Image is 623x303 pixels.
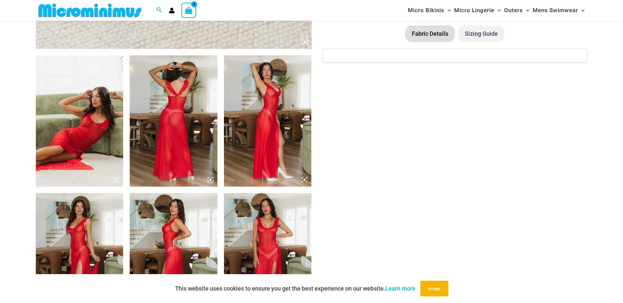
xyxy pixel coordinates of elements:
a: Learn more [385,285,415,292]
span: Menu Toggle [578,2,585,19]
span: Micro Bikinis [408,2,444,19]
a: Micro BikinisMenu ToggleMenu Toggle [406,2,453,19]
span: Outers [504,2,523,19]
a: View Shopping Cart, empty [181,3,196,18]
a: OutersMenu ToggleMenu Toggle [502,2,531,19]
span: Micro Lingerie [454,2,494,19]
img: Sometimes Red 587 Dress [36,55,123,187]
a: Micro LingerieMenu ToggleMenu Toggle [453,2,502,19]
span: Menu Toggle [523,2,529,19]
img: Sometimes Red 587 Dress [224,55,312,187]
img: MM SHOP LOGO FLAT [36,3,144,18]
span: Menu Toggle [494,2,501,19]
li: Fabric Details [405,26,455,42]
a: Account icon link [169,8,175,13]
li: Sizing Guide [458,26,504,42]
img: Sometimes Red 587 Dress [130,55,217,187]
span: Mens Swimwear [533,2,578,19]
nav: Site Navigation [405,1,588,20]
a: Mens SwimwearMenu ToggleMenu Toggle [531,2,586,19]
button: Accept [420,281,448,296]
p: This website uses cookies to ensure you get the best experience on our website. [175,284,415,293]
a: Search icon link [156,6,162,14]
span: Menu Toggle [444,2,451,19]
